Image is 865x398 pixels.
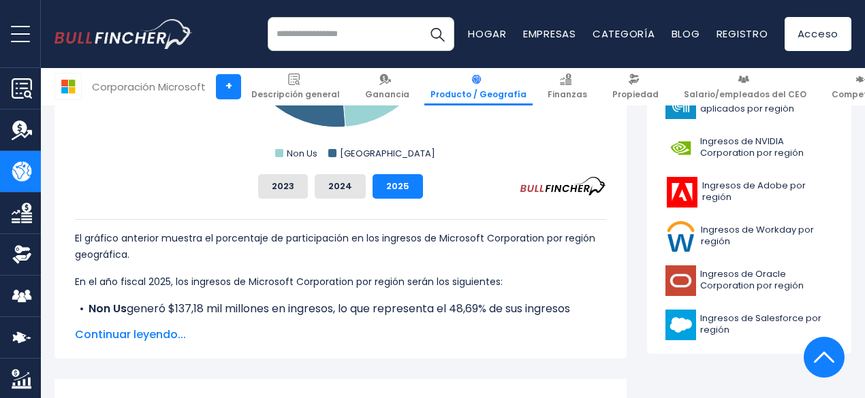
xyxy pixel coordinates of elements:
[12,244,32,265] img: Propiedad
[700,267,804,292] font: Ingresos de Oracle Corporation por región
[245,68,346,105] a: Descripción general
[665,310,696,340] img: Logotipo de CRM
[593,27,655,41] a: Categoría
[657,306,841,344] a: Ingresos de Salesforce por región
[717,27,768,41] a: Registro
[548,88,587,100] font: Finanzas
[665,221,697,252] img: Logotipo del WDAY
[258,174,308,199] button: 2023
[678,68,813,105] a: Salario/empleados del CEO
[216,74,241,99] a: +
[657,173,841,211] a: Ingresos de Adobe por región
[92,80,206,94] font: Corporación Microsoft
[523,27,576,41] a: Empresas
[75,231,595,261] font: El gráfico anterior muestra el porcentaje de participación en los ingresos de Microsoft Corporati...
[75,275,503,288] font: En el año fiscal 2025, los ingresos de Microsoft Corporation por región serán los siguientes:
[89,301,570,333] font: generó $137,18 mil millones en ingresos, lo que representa el 48,69% de sus ingresos totales.
[606,68,665,105] a: Propiedad
[430,88,526,100] font: Producto / Geografía
[672,27,700,41] a: Blog
[612,88,659,100] font: Propiedad
[55,73,81,99] img: Logotipo de MSFT
[251,88,340,100] font: Descripción general
[54,19,193,48] a: Ir a la página de inicio
[386,180,409,193] font: 2025
[684,88,806,100] font: Salario/empleados del CEO
[701,223,814,248] font: Ingresos de Workday por región
[700,135,804,159] font: Ingresos de NVIDIA Corporation por región
[541,68,593,105] a: Finanzas
[702,179,806,203] font: Ingresos de Adobe por región
[365,88,409,100] font: Ganancia
[89,301,127,316] font: Non Us
[657,129,841,167] a: Ingresos de NVIDIA Corporation por región
[359,68,415,105] a: Ganancia
[328,180,352,193] font: 2024
[468,27,507,41] a: Hogar
[75,327,186,342] font: Continuar leyendo...
[420,17,454,51] button: Buscar
[272,180,294,193] font: 2023
[373,174,423,199] button: 2025
[665,177,698,208] img: Logotipo de ADBE
[287,147,317,160] text: Non Us
[665,265,696,296] img: Logotipo de ORCL
[225,78,232,94] font: +
[54,19,193,48] img: logotipo del camachuelo
[798,27,839,41] font: Acceso
[315,174,366,199] button: 2024
[785,17,852,51] a: Acceso
[657,262,841,299] a: Ingresos de Oracle Corporation por región
[700,312,821,336] font: Ingresos de Salesforce por región
[424,68,533,105] a: Producto / Geografía
[657,218,841,255] a: Ingresos de Workday por región
[340,147,435,160] text: [GEOGRAPHIC_DATA]
[665,133,696,163] img: Logotipo de NVDA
